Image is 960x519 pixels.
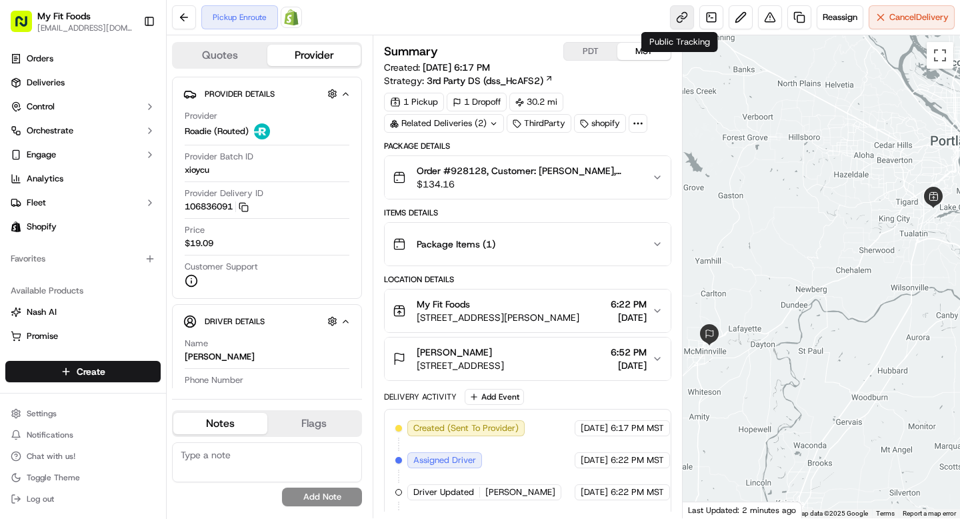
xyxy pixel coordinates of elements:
span: [DATE] [581,486,608,498]
span: xioycu [185,164,209,176]
span: Engage [27,149,56,161]
span: My Fit Foods [37,9,91,23]
button: CancelDelivery [869,5,955,29]
div: Package Details [384,141,671,151]
span: Knowledge Base [27,298,102,312]
img: 8571987876998_91fb9ceb93ad5c398215_72.jpg [28,127,52,151]
span: Create [77,365,105,378]
a: Analytics [5,168,161,189]
div: Delivery Activity [384,392,457,402]
button: Flags [267,413,361,434]
span: Shopify [27,221,57,233]
span: • [145,207,149,217]
span: Assigned Driver [413,454,476,466]
button: Chat with us! [5,447,161,466]
span: [DATE] [152,207,179,217]
a: Powered byPylon [94,330,161,341]
span: [DATE] 6:17 PM [423,61,490,73]
button: [EMAIL_ADDRESS][DOMAIN_NAME] [37,23,133,33]
span: [STREET_ADDRESS][PERSON_NAME] [417,311,579,324]
a: Terms (opens in new tab) [876,510,895,517]
button: Log out [5,490,161,508]
span: Provider Details [205,89,275,99]
span: Control [27,101,55,113]
span: Nash AI [27,306,57,318]
div: shopify [574,114,626,133]
span: Wisdom [PERSON_NAME] [41,207,142,217]
span: [DATE] [611,359,647,372]
span: Cancel Delivery [889,11,949,23]
a: Shopify [281,7,302,28]
img: Wisdom Oko [13,194,35,220]
span: Package Items ( 1 ) [417,237,495,251]
span: Reassign [823,11,857,23]
span: 6:52 PM [611,346,647,359]
div: ThirdParty [507,114,571,133]
button: Start new chat [227,131,243,147]
span: • [145,243,149,253]
div: [PERSON_NAME] [185,351,255,363]
div: Past conversations [13,173,89,184]
span: 6:17 PM MST [611,422,664,434]
div: Related Deliveries (2) [384,114,504,133]
span: My Fit Foods [417,298,470,311]
a: Nash AI [11,306,155,318]
div: 30.2 mi [509,93,563,111]
div: 1 Pickup [384,93,444,111]
span: Map data ©2025 Google [795,510,868,517]
button: See all [207,171,243,187]
span: [PERSON_NAME] [485,486,555,498]
div: Strategy: [384,74,553,87]
button: Reassign [817,5,863,29]
button: Driver Details [183,310,351,332]
a: 💻API Documentation [107,293,219,317]
span: Analytics [27,173,63,185]
span: API Documentation [126,298,214,312]
span: $19.09 [185,237,213,249]
button: Provider Details [183,83,351,105]
img: Wisdom Oko [13,230,35,256]
img: Google [686,501,730,518]
span: Orchestrate [27,125,73,137]
span: Promise [27,330,58,342]
button: Toggle fullscreen view [927,42,953,69]
button: MST [617,43,671,60]
button: Toggle Theme [5,468,161,487]
img: Shopify logo [11,221,21,232]
span: Chat with us! [27,451,75,462]
input: Got a question? Start typing here... [35,86,240,100]
span: 6:22 PM MST [611,454,664,466]
span: Provider Delivery ID [185,187,263,199]
button: Order #928128, Customer: [PERSON_NAME], Customer's 19 Order, [US_STATE], Next Day: [DATE] | Time:... [385,156,670,199]
button: Add Event [465,389,524,405]
span: Price [185,224,205,236]
span: Phone Number [185,374,243,386]
button: Settings [5,404,161,423]
button: Orchestrate [5,120,161,141]
img: roadie-logo-v2.jpg [254,123,270,139]
div: We're available if you need us! [60,141,183,151]
span: Notifications [27,430,73,440]
div: 💻 [113,300,123,310]
span: Wisdom [PERSON_NAME] [41,243,142,253]
div: Start new chat [60,127,219,141]
a: Open this area in Google Maps (opens a new window) [686,501,730,518]
img: Shopify [283,9,299,25]
a: Deliveries [5,72,161,93]
button: Control [5,96,161,117]
button: My Fit Foods[STREET_ADDRESS][PERSON_NAME]6:22 PM[DATE] [385,290,670,332]
span: 3rd Party DS (dss_HcAFS2) [427,74,543,87]
span: [DATE] [581,454,608,466]
span: [STREET_ADDRESS] [417,359,504,372]
button: [PERSON_NAME][STREET_ADDRESS]6:52 PM[DATE] [385,338,670,380]
img: 1736555255976-a54dd68f-1ca7-489b-9aae-adbdc363a1c4 [13,127,37,151]
span: [DATE] [611,311,647,324]
p: Welcome 👋 [13,53,243,75]
button: Nash AI [5,302,161,323]
a: 3rd Party DS (dss_HcAFS2) [427,74,553,87]
span: 6:22 PM [611,298,647,311]
span: 6:22 PM MST [611,486,664,498]
span: Name [185,338,208,350]
span: Driver Updated [413,486,474,498]
div: Location Details [384,274,671,285]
